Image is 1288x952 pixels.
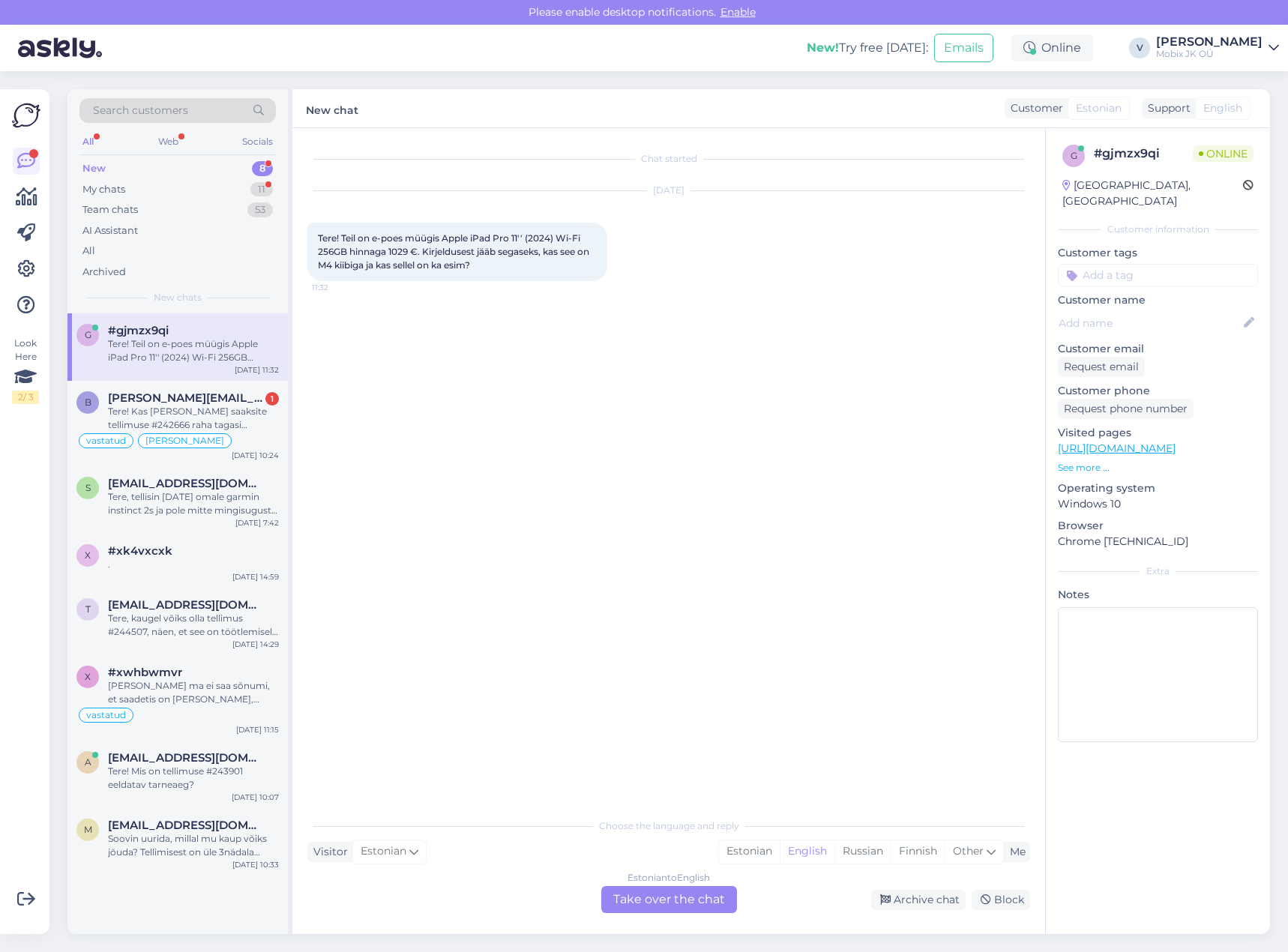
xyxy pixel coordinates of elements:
div: Customer information [1058,223,1258,236]
span: bert.privoi@gmail.com [108,391,264,405]
div: Archive chat [871,890,966,910]
div: Request phone number [1058,399,1194,419]
div: Extra [1058,564,1258,578]
div: [DATE] 11:15 [236,724,279,735]
div: Block [972,890,1030,910]
span: x [85,549,91,561]
div: 1 [265,392,279,406]
div: Socials [239,132,276,151]
div: Tere, tellisin [DATE] omale garmin instinct 2s ja pole mitte mingisugust infot selle kohta saanud... [108,490,279,517]
span: sverrep3@gmail.com [108,477,264,490]
div: Customer [1005,100,1063,116]
div: 2 / 3 [12,391,39,404]
span: timokilk780@gmail.com [108,598,264,612]
span: New chats [154,291,202,304]
span: x [85,671,91,682]
div: All [82,244,95,259]
div: # gjmzx9qi [1094,145,1193,163]
div: Choose the language and reply [307,819,1030,833]
p: Browser [1058,518,1258,534]
span: t [85,603,91,615]
div: All [79,132,97,151]
div: Visitor [307,844,348,860]
span: [PERSON_NAME] [145,436,224,445]
div: Request email [1058,357,1145,377]
p: Customer tags [1058,245,1258,261]
p: See more ... [1058,461,1258,475]
p: Customer name [1058,292,1258,308]
div: [DATE] 10:24 [232,450,279,461]
p: Notes [1058,587,1258,603]
div: V [1129,37,1150,58]
label: New chat [306,98,358,118]
div: Web [155,132,181,151]
span: Estonian [1076,100,1122,116]
a: [PERSON_NAME]Mobix JK OÜ [1156,36,1279,60]
div: . [108,558,279,571]
div: Soovin uurida, millal mu kaup võiks jõuda? Tellimisest on üle 3nädala möödas juba. Tellimuse nr: ... [108,832,279,859]
div: Finnish [891,840,945,863]
span: g [1071,150,1077,161]
span: English [1203,100,1242,116]
span: mirjam.talts@hotmail.com [108,819,264,832]
span: Search customers [93,103,188,118]
div: Estonian [719,840,780,863]
div: 8 [252,161,273,176]
div: 11 [250,182,273,197]
div: Tere! Teil on e-poes müügis Apple iPad Pro 11'' (2024) Wi-Fi 256GB hinnaga 1029 €. Kirjeldusest j... [108,337,279,364]
p: Customer email [1058,341,1258,357]
a: [URL][DOMAIN_NAME] [1058,442,1176,455]
div: Chat started [307,152,1030,166]
button: Emails [934,34,993,62]
div: Online [1011,34,1093,61]
span: vastatud [86,711,126,720]
p: Visited pages [1058,425,1258,441]
img: Askly Logo [12,101,40,130]
div: [DATE] 14:59 [232,571,279,582]
div: Estonian to English [628,871,710,885]
div: [PERSON_NAME] ma ei saa sõnumi, et saadetis on [PERSON_NAME], [PERSON_NAME] tühistama tellimust. ... [108,679,279,706]
div: [DATE] 10:07 [232,792,279,803]
span: m [84,824,92,835]
div: Team chats [82,202,138,217]
p: Chrome [TECHNICAL_ID] [1058,534,1258,549]
span: Tere! Teil on e-poes müügis Apple iPad Pro 11'' (2024) Wi-Fi 256GB hinnaga 1029 €. Kirjeldusest j... [318,232,592,271]
span: Other [953,844,984,858]
div: Mobix JK OÜ [1156,48,1263,60]
div: Look Here [12,337,39,404]
span: g [85,329,91,340]
div: My chats [82,182,125,197]
input: Add name [1059,315,1241,331]
span: annabel.sagen@gmail.com [108,751,264,765]
b: New! [807,40,839,55]
div: Tere! Mis on tellimuse #243901 eeldatav tarneaeg? [108,765,279,792]
span: b [85,397,91,408]
div: English [780,840,834,863]
p: Operating system [1058,480,1258,496]
div: Tere, kaugel võiks olla tellimus #244507, näen, et see on töötlemisel küll aga nädal aega juba. [108,612,279,639]
div: 53 [247,202,273,217]
div: Tere! Kas [PERSON_NAME] saaksite tellimuse #242666 raha tagasi [PERSON_NAME] voi homse paeva jook... [108,405,279,432]
div: Russian [834,840,891,863]
span: Estonian [361,843,406,860]
div: Support [1142,100,1191,116]
span: #xk4vxcxk [108,544,172,558]
input: Add a tag [1058,264,1258,286]
span: Enable [716,5,760,19]
span: #gjmzx9qi [108,324,169,337]
div: Try free [DATE]: [807,39,928,57]
div: [PERSON_NAME] [1156,36,1263,48]
p: Windows 10 [1058,496,1258,512]
span: vastatud [86,436,126,445]
div: AI Assistant [82,223,138,238]
span: Online [1193,145,1254,162]
div: [DATE] 11:32 [235,364,279,376]
span: a [85,756,91,768]
p: Customer phone [1058,383,1258,399]
div: [GEOGRAPHIC_DATA], [GEOGRAPHIC_DATA] [1062,178,1243,209]
div: New [82,161,106,176]
div: Take over the chat [601,886,737,913]
div: [DATE] 14:29 [232,639,279,650]
span: #xwhbwmvr [108,666,182,679]
div: Me [1004,844,1026,860]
